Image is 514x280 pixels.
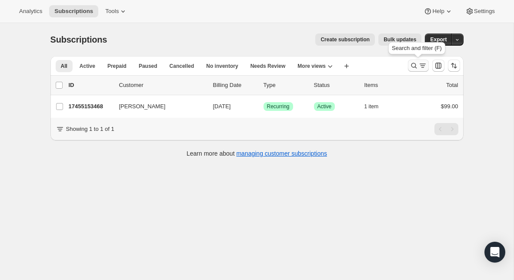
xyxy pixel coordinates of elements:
[315,33,375,46] button: Create subscription
[105,8,119,15] span: Tools
[267,103,290,110] span: Recurring
[340,60,354,72] button: Create new view
[213,81,257,90] p: Billing Date
[49,5,98,17] button: Subscriptions
[54,8,93,15] span: Subscriptions
[418,5,458,17] button: Help
[432,60,444,72] button: Customize table column order and visibility
[446,81,458,90] p: Total
[292,60,338,72] button: More views
[14,5,47,17] button: Analytics
[297,63,326,70] span: More views
[119,102,166,111] span: [PERSON_NAME]
[474,8,495,15] span: Settings
[80,63,95,70] span: Active
[432,8,444,15] span: Help
[139,63,157,70] span: Paused
[69,81,458,90] div: IDCustomerBilling DateTypeStatusItemsTotal
[384,36,416,43] span: Bulk updates
[364,81,408,90] div: Items
[264,81,307,90] div: Type
[69,81,112,90] p: ID
[250,63,286,70] span: Needs Review
[236,150,327,157] a: managing customer subscriptions
[107,63,127,70] span: Prepaid
[430,36,447,43] span: Export
[314,81,357,90] p: Status
[378,33,421,46] button: Bulk updates
[119,81,206,90] p: Customer
[50,35,107,44] span: Subscriptions
[425,33,452,46] button: Export
[66,125,114,133] p: Showing 1 to 1 of 1
[460,5,500,17] button: Settings
[408,60,429,72] button: Search and filter results
[61,63,67,70] span: All
[317,103,332,110] span: Active
[100,5,133,17] button: Tools
[484,242,505,263] div: Open Intercom Messenger
[206,63,238,70] span: No inventory
[213,103,231,110] span: [DATE]
[320,36,370,43] span: Create subscription
[448,60,460,72] button: Sort the results
[364,103,379,110] span: 1 item
[69,100,458,113] div: 17455153468[PERSON_NAME][DATE]SuccessRecurringSuccessActive1 item$99.00
[69,102,112,111] p: 17455153468
[114,100,201,113] button: [PERSON_NAME]
[187,149,327,158] p: Learn more about
[170,63,194,70] span: Cancelled
[364,100,388,113] button: 1 item
[441,103,458,110] span: $99.00
[434,123,458,135] nav: Pagination
[19,8,42,15] span: Analytics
